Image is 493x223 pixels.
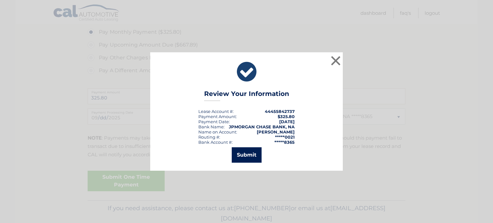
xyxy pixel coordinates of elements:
div: Name on Account: [198,129,237,134]
span: $325.80 [278,114,295,119]
span: [DATE] [279,119,295,124]
strong: 44455842737 [265,109,295,114]
div: Bank Name: [198,124,225,129]
div: Bank Account #: [198,140,233,145]
div: Routing #: [198,134,220,140]
div: : [198,119,230,124]
h3: Review Your Information [204,90,289,101]
div: Payment Amount: [198,114,237,119]
button: Submit [232,147,262,163]
button: × [329,54,342,67]
div: Lease Account #: [198,109,234,114]
strong: JPMORGAN CHASE BANK, NA [229,124,295,129]
span: Payment Date [198,119,229,124]
strong: [PERSON_NAME] [257,129,295,134]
